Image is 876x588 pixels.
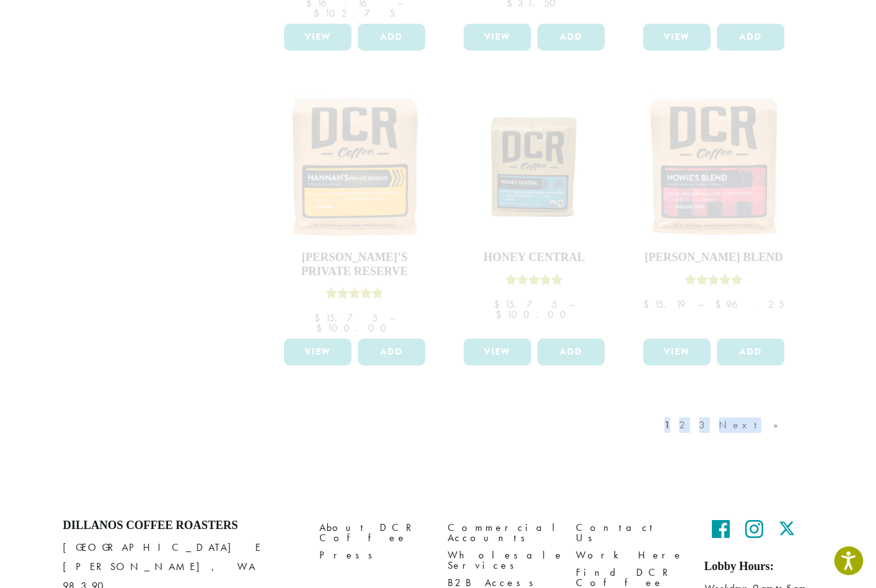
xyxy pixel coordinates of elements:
[448,519,557,546] a: Commercial Accounts
[319,546,428,564] a: Press
[63,519,300,533] h4: Dillanos Coffee Roasters
[576,519,685,546] a: Contact Us
[704,560,813,574] h5: Lobby Hours:
[319,519,428,546] a: About DCR Coffee
[448,546,557,574] a: Wholesale Services
[576,546,685,564] a: Work Here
